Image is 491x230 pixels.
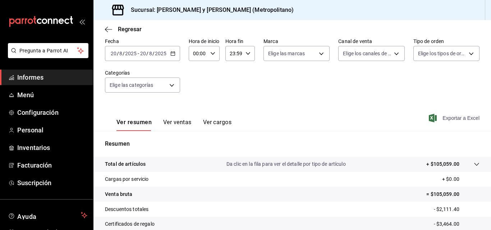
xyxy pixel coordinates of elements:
[17,179,51,187] font: Suscripción
[125,51,137,56] input: ----
[116,119,152,126] font: Ver resumen
[413,38,444,44] font: Tipo de orden
[123,51,125,56] font: /
[5,52,88,60] a: Pregunta a Parrot AI
[146,51,148,56] font: /
[116,118,231,131] div: pestañas de navegación
[203,119,232,126] font: Ver cargos
[17,213,37,220] font: Ayuda
[155,51,167,56] input: ----
[426,161,459,167] font: + $105,059.00
[17,126,43,134] font: Personal
[105,26,142,33] button: Regresar
[117,51,119,56] font: /
[110,51,117,56] input: --
[79,19,85,24] button: abrir_cajón_menú
[163,119,192,126] font: Ver ventas
[105,206,148,212] font: Descuentos totales
[138,51,139,56] font: -
[118,26,142,33] font: Regresar
[105,140,130,147] font: Resumen
[268,51,305,56] font: Elige las marcas
[8,43,88,58] button: Pregunta a Parrot AI
[442,115,479,121] font: Exportar a Excel
[343,51,400,56] font: Elige los canales de venta
[105,38,119,44] font: Fecha
[140,51,146,56] input: --
[226,161,346,167] font: Da clic en la fila para ver el detalle por tipo de artículo
[338,38,372,44] font: Canal de venta
[152,51,155,56] font: /
[189,38,220,44] font: Hora de inicio
[426,191,459,197] font: = $105,059.00
[105,176,149,182] font: Cargas por servicio
[434,221,459,227] font: - $3,464.00
[105,191,132,197] font: Venta bruta
[442,176,459,182] font: + $0.00
[263,38,278,44] font: Marca
[110,82,153,88] font: Elige las categorías
[105,70,130,76] font: Categorías
[17,91,34,99] font: Menú
[225,38,244,44] font: Hora fin
[17,109,59,116] font: Configuración
[149,51,152,56] input: --
[430,114,479,122] button: Exportar a Excel
[131,6,294,13] font: Sucursal: [PERSON_NAME] y [PERSON_NAME] (Metropolitano)
[119,51,123,56] input: --
[434,206,459,212] font: - $2,111.40
[17,74,43,81] font: Informes
[19,48,68,53] font: Pregunta a Parrot AI
[105,161,146,167] font: Total de artículos
[418,51,470,56] font: Elige los tipos de orden
[17,144,50,151] font: Inventarios
[17,161,52,169] font: Facturación
[105,221,155,227] font: Certificados de regalo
